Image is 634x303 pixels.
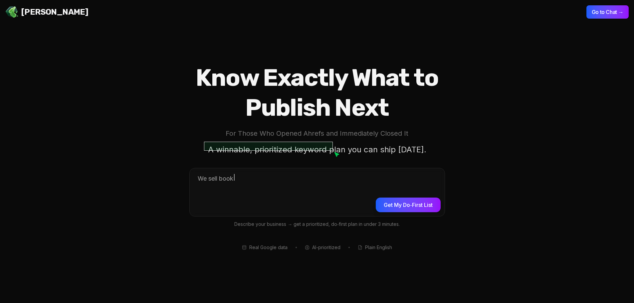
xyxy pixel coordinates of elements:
a: Go to Chat → [586,9,629,15]
p: A winnable, prioritized keyword plan you can ship [DATE]. [204,142,430,157]
span: [PERSON_NAME] [21,7,88,17]
img: Jello SEO Logo [5,5,19,19]
button: Get My Do‑First List [376,198,440,212]
span: AI-prioritized [312,244,340,251]
span: Plain English [365,244,392,251]
p: Describe your business → get a prioritized, do‑first plan in under 3 minutes. [189,221,445,228]
button: Go to Chat → [586,5,629,19]
span: Real Google data [249,244,288,251]
h1: Know Exactly What to Publish Next [168,63,466,123]
p: For Those Who Opened Ahrefs and Immediately Closed It [168,128,466,139]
